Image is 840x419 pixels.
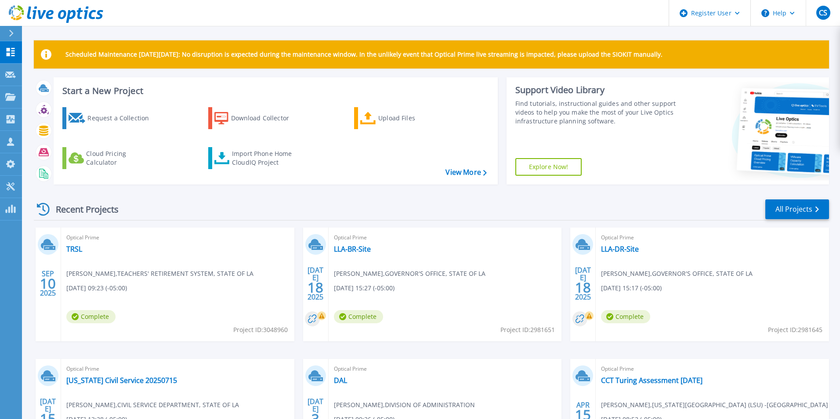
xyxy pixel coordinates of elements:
[334,245,371,253] a: LLA-BR-Site
[601,233,824,242] span: Optical Prime
[40,280,56,287] span: 10
[208,107,306,129] a: Download Collector
[62,86,486,96] h3: Start a New Project
[334,269,485,278] span: [PERSON_NAME] , GOVERNOR'S OFFICE, STATE OF LA
[66,376,177,385] a: [US_STATE] Civil Service 20250715
[378,109,449,127] div: Upload Files
[231,109,301,127] div: Download Collector
[601,376,702,385] a: CCT Turing Assessment [DATE]
[334,400,475,410] span: [PERSON_NAME] , DIVISION OF ADMINISTRATION
[354,107,452,129] a: Upload Files
[233,325,288,335] span: Project ID: 3048960
[334,376,347,385] a: DAL
[601,269,753,278] span: [PERSON_NAME] , GOVERNOR'S OFFICE, STATE OF LA
[601,364,824,374] span: Optical Prime
[66,233,289,242] span: Optical Prime
[445,168,486,177] a: View More
[575,284,591,291] span: 18
[66,400,239,410] span: [PERSON_NAME] , CIVIL SERVICE DEPARTMENT, STATE OF LA
[66,269,253,278] span: [PERSON_NAME] , TEACHERS' RETIREMENT SYSTEM, STATE OF LA
[601,310,650,323] span: Complete
[515,99,680,126] div: Find tutorials, instructional guides and other support videos to help you make the most of your L...
[62,107,160,129] a: Request a Collection
[62,147,160,169] a: Cloud Pricing Calculator
[307,267,324,300] div: [DATE] 2025
[65,51,663,58] p: Scheduled Maintenance [DATE][DATE]: No disruption is expected during the maintenance window. In t...
[515,84,680,96] div: Support Video Library
[575,267,591,300] div: [DATE] 2025
[768,325,822,335] span: Project ID: 2981645
[66,283,127,293] span: [DATE] 09:23 (-05:00)
[66,310,116,323] span: Complete
[334,364,557,374] span: Optical Prime
[601,283,662,293] span: [DATE] 15:17 (-05:00)
[334,310,383,323] span: Complete
[601,245,639,253] a: LLA-DR-Site
[34,199,130,220] div: Recent Projects
[66,364,289,374] span: Optical Prime
[500,325,555,335] span: Project ID: 2981651
[819,9,827,16] span: CS
[232,149,301,167] div: Import Phone Home CloudIQ Project
[334,233,557,242] span: Optical Prime
[40,267,56,300] div: SEP 2025
[515,158,582,176] a: Explore Now!
[66,245,82,253] a: TRSL
[575,411,591,419] span: 15
[308,284,323,291] span: 18
[765,199,829,219] a: All Projects
[87,109,158,127] div: Request a Collection
[601,400,828,410] span: [PERSON_NAME] , [US_STATE][GEOGRAPHIC_DATA] (LSU) -[GEOGRAPHIC_DATA]
[334,283,395,293] span: [DATE] 15:27 (-05:00)
[86,149,156,167] div: Cloud Pricing Calculator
